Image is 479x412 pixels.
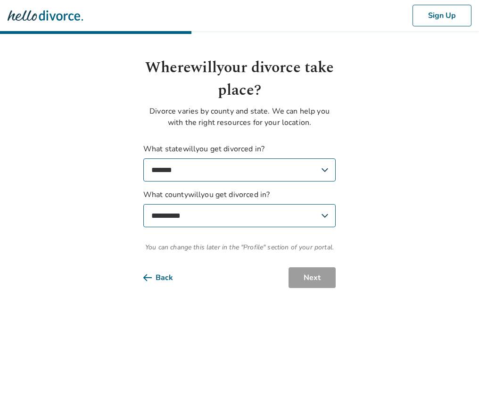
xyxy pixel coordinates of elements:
[289,267,336,288] button: Next
[413,5,471,26] button: Sign Up
[143,242,336,252] span: You can change this later in the "Profile" section of your portal.
[143,158,336,181] select: What statewillyou get divorced in?
[143,204,336,227] select: What countywillyou get divorced in?
[143,57,336,102] h1: Where will your divorce take place?
[143,189,336,227] label: What county will you get divorced in?
[432,367,479,412] iframe: Chat Widget
[143,143,336,181] label: What state will you get divorced in?
[8,6,83,25] img: Hello Divorce Logo
[143,267,188,288] button: Back
[143,106,336,128] p: Divorce varies by county and state. We can help you with the right resources for your location.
